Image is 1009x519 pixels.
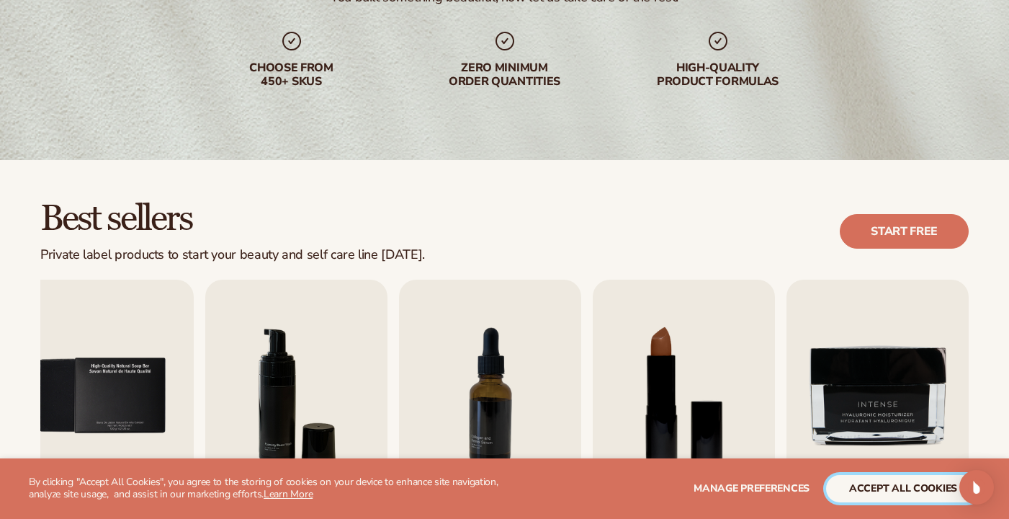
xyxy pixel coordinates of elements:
div: Choose from 450+ Skus [199,61,384,89]
div: High-quality product formulas [626,61,810,89]
span: Manage preferences [694,482,810,495]
h2: Best sellers [40,200,425,239]
div: Open Intercom Messenger [959,470,994,505]
a: Learn More [264,487,313,501]
div: Private label products to start your beauty and self care line [DATE]. [40,247,425,263]
div: Zero minimum order quantities [413,61,597,89]
a: Start free [840,214,969,249]
button: Manage preferences [694,475,810,502]
button: accept all cookies [826,475,980,502]
p: By clicking "Accept All Cookies", you agree to the storing of cookies on your device to enhance s... [29,476,515,501]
